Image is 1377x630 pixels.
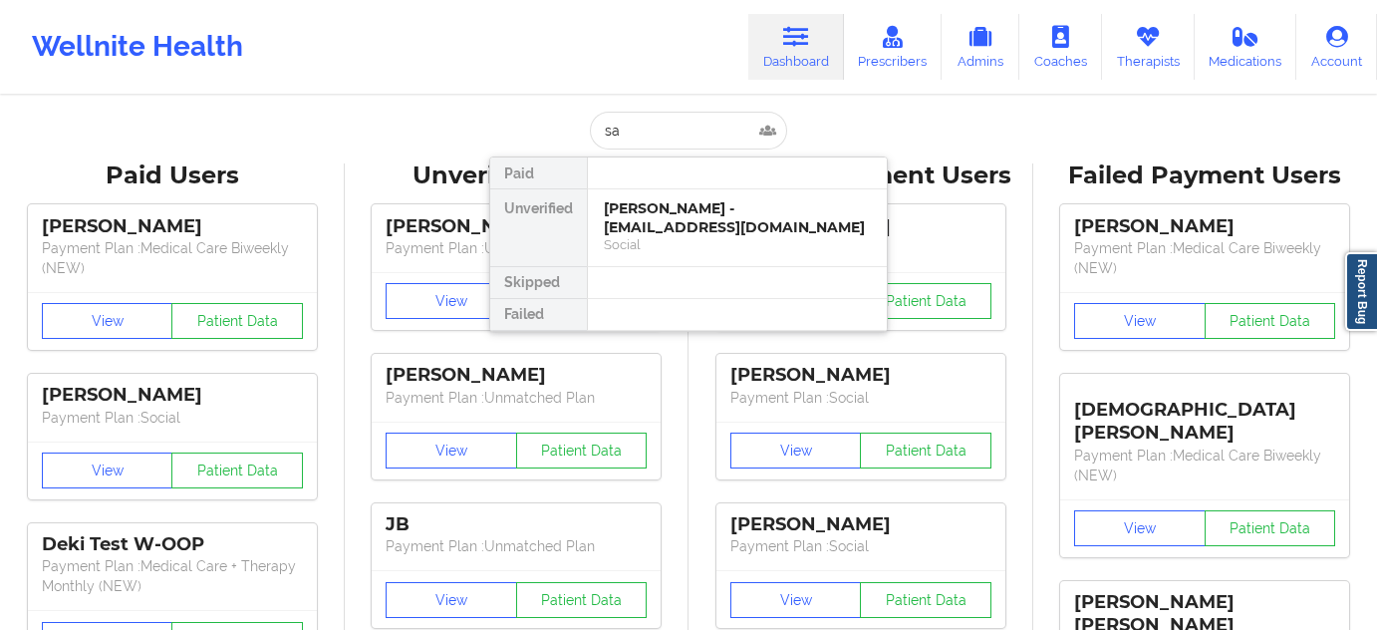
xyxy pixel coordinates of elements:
[1047,160,1364,191] div: Failed Payment Users
[490,267,587,299] div: Skipped
[1019,14,1102,80] a: Coaches
[730,364,991,387] div: [PERSON_NAME]
[386,513,647,536] div: JB
[942,14,1019,80] a: Admins
[604,236,871,253] div: Social
[730,582,862,618] button: View
[42,215,303,238] div: [PERSON_NAME]
[1296,14,1377,80] a: Account
[386,582,517,618] button: View
[1074,215,1335,238] div: [PERSON_NAME]
[386,536,647,556] p: Payment Plan : Unmatched Plan
[171,453,303,488] button: Patient Data
[860,433,991,469] button: Patient Data
[1074,384,1335,445] div: [DEMOGRAPHIC_DATA][PERSON_NAME]
[42,238,303,278] p: Payment Plan : Medical Care Biweekly (NEW)
[730,388,991,408] p: Payment Plan : Social
[386,238,647,258] p: Payment Plan : Unmatched Plan
[516,582,648,618] button: Patient Data
[730,536,991,556] p: Payment Plan : Social
[171,303,303,339] button: Patient Data
[1074,446,1335,485] p: Payment Plan : Medical Care Biweekly (NEW)
[359,160,676,191] div: Unverified Users
[490,157,587,189] div: Paid
[1345,252,1377,331] a: Report Bug
[1205,510,1336,546] button: Patient Data
[490,299,587,331] div: Failed
[42,408,303,428] p: Payment Plan : Social
[1102,14,1195,80] a: Therapists
[386,283,517,319] button: View
[14,160,331,191] div: Paid Users
[1074,238,1335,278] p: Payment Plan : Medical Care Biweekly (NEW)
[1074,303,1206,339] button: View
[490,189,587,267] div: Unverified
[730,433,862,469] button: View
[42,384,303,407] div: [PERSON_NAME]
[1205,303,1336,339] button: Patient Data
[730,513,991,536] div: [PERSON_NAME]
[42,533,303,556] div: Deki Test W-OOP
[1074,510,1206,546] button: View
[748,14,844,80] a: Dashboard
[386,215,647,238] div: [PERSON_NAME]
[1195,14,1297,80] a: Medications
[386,364,647,387] div: [PERSON_NAME]
[860,582,991,618] button: Patient Data
[844,14,943,80] a: Prescribers
[42,453,173,488] button: View
[860,283,991,319] button: Patient Data
[604,199,871,236] div: [PERSON_NAME] - [EMAIL_ADDRESS][DOMAIN_NAME]
[386,388,647,408] p: Payment Plan : Unmatched Plan
[386,433,517,469] button: View
[516,433,648,469] button: Patient Data
[42,303,173,339] button: View
[42,556,303,596] p: Payment Plan : Medical Care + Therapy Monthly (NEW)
